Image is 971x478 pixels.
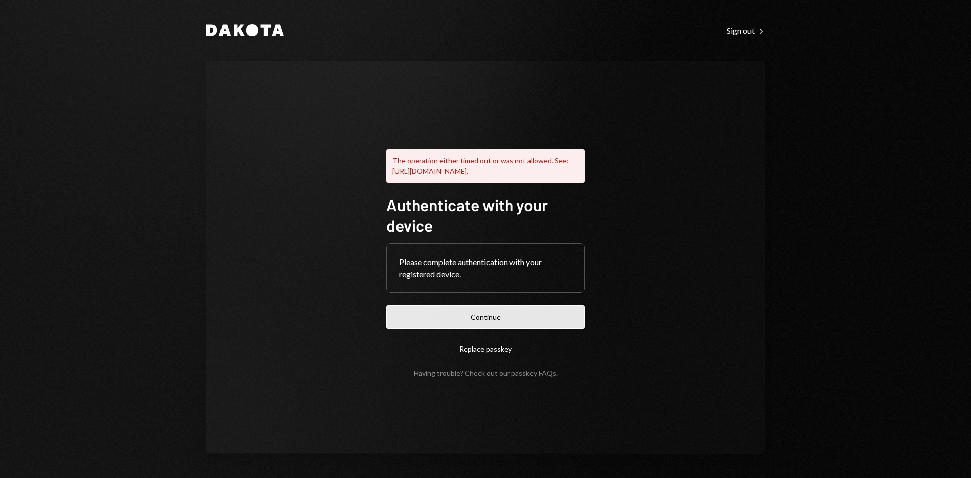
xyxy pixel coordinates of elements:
[727,25,765,36] a: Sign out
[386,337,585,361] button: Replace passkey
[511,369,556,378] a: passkey FAQs
[414,369,558,377] div: Having trouble? Check out our .
[399,256,572,280] div: Please complete authentication with your registered device.
[386,149,585,183] div: The operation either timed out or was not allowed. See: [URL][DOMAIN_NAME].
[727,26,765,36] div: Sign out
[386,305,585,329] button: Continue
[386,195,585,235] h1: Authenticate with your device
